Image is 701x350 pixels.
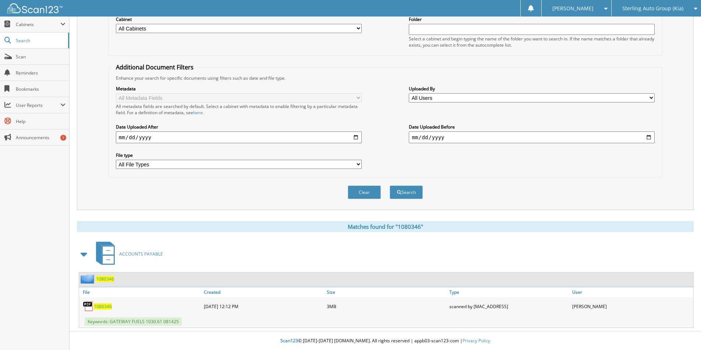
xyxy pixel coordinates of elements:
label: Folder [409,16,655,22]
label: Uploaded By [409,86,655,92]
label: Cabinet [116,16,362,22]
legend: Additional Document Filters [112,63,197,71]
a: Privacy Policy [463,338,490,344]
input: end [409,131,655,143]
div: [DATE] 12:12 PM [202,299,325,314]
span: ACCOUNTS PAYABLE [119,251,163,257]
span: Scan123 [280,338,298,344]
a: Created [202,287,325,297]
label: File type [116,152,362,158]
img: scan123-logo-white.svg [7,3,63,13]
a: 1080346 [96,276,114,282]
a: 1080346 [94,303,112,310]
span: Cabinets [16,21,60,28]
span: Announcements [16,134,66,141]
span: User Reports [16,102,60,108]
span: Keywords: GATEWAY FUELS 1030.61 081425 [85,317,182,326]
label: Metadata [116,86,362,92]
img: folder2.png [81,274,96,284]
div: Enhance your search for specific documents using filters such as date and file type. [112,75,658,81]
div: [PERSON_NAME] [570,299,693,314]
span: Scan [16,54,66,60]
span: Bookmarks [16,86,66,92]
input: start [116,131,362,143]
a: Size [325,287,448,297]
div: 1 [60,135,66,141]
a: here [193,109,203,116]
span: Search [16,37,64,44]
img: PDF.png [83,301,94,312]
label: Date Uploaded Before [409,124,655,130]
div: All metadata fields are searched by default. Select a cabinet with metadata to enable filtering b... [116,103,362,116]
a: ACCOUNTS PAYABLE [92,239,163,268]
div: © [DATE]-[DATE] [DOMAIN_NAME]. All rights reserved | appb03-scan123-com | [70,332,701,350]
div: 3MB [325,299,448,314]
span: Sterling Auto Group (Kia) [622,6,683,11]
span: Reminders [16,70,66,76]
div: Matches found for "1080346" [77,221,694,232]
a: User [570,287,693,297]
a: File [79,287,202,297]
div: Select a cabinet and begin typing the name of the folder you want to search in. If the name match... [409,36,655,48]
span: [PERSON_NAME] [552,6,594,11]
div: scanned by [MAC_ADDRESS] [447,299,570,314]
button: Clear [348,185,381,199]
span: Help [16,118,66,125]
label: Date Uploaded After [116,124,362,130]
button: Search [390,185,423,199]
a: Type [447,287,570,297]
